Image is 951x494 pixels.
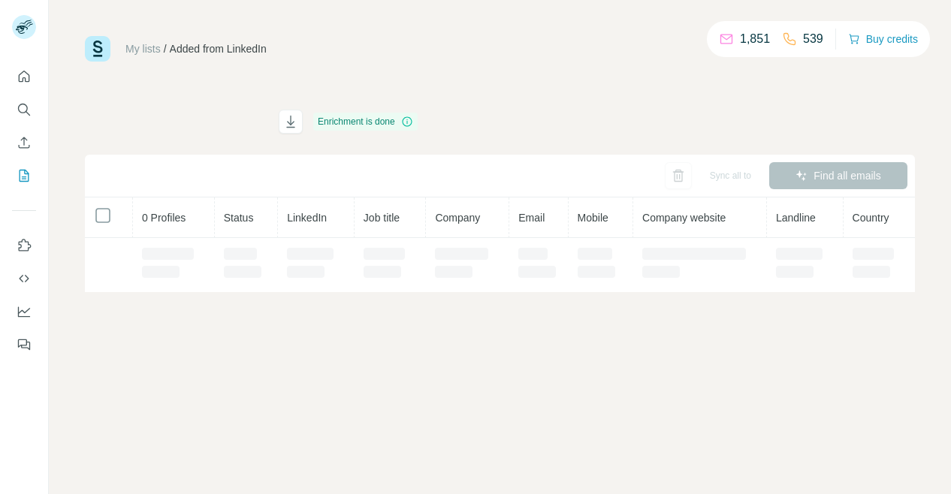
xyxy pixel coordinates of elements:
button: Use Surfe API [12,265,36,292]
button: Use Surfe on LinkedIn [12,232,36,259]
button: Buy credits [848,29,918,50]
span: Email [518,212,545,224]
span: LinkedIn [287,212,327,224]
span: Mobile [578,212,608,224]
span: Country [853,212,889,224]
button: Feedback [12,331,36,358]
div: Added from LinkedIn [170,41,267,56]
span: Job title [364,212,400,224]
button: Quick start [12,63,36,90]
span: Company website [642,212,726,224]
span: Company [435,212,480,224]
button: Search [12,96,36,123]
p: 539 [803,30,823,48]
span: Landline [776,212,816,224]
button: Dashboard [12,298,36,325]
div: Enrichment is done [313,113,418,131]
button: My lists [12,162,36,189]
a: My lists [125,43,161,55]
span: Status [224,212,254,224]
p: 1,851 [740,30,770,48]
button: Enrich CSV [12,129,36,156]
span: 0 Profiles [142,212,186,224]
li: / [164,41,167,56]
img: Surfe Logo [85,36,110,62]
h1: Added from LinkedIn [85,110,265,134]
